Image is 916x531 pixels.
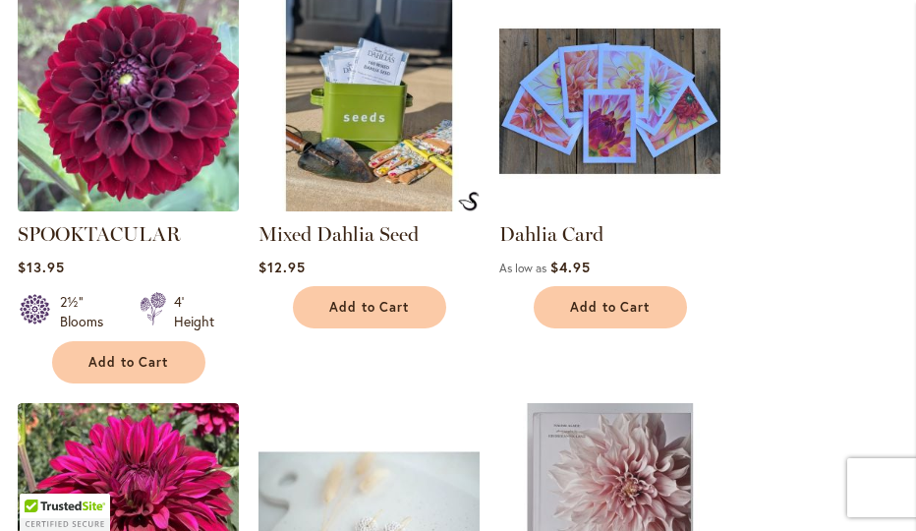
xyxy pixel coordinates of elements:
div: 2½" Blooms [60,292,116,331]
span: $12.95 [258,258,306,276]
button: Add to Cart [534,286,687,328]
a: Mixed Dahlia Seed Mixed Dahlia Seed [258,197,480,215]
span: $13.95 [18,258,65,276]
span: Add to Cart [88,354,169,371]
button: Add to Cart [293,286,446,328]
img: Mixed Dahlia Seed [458,192,481,211]
span: Add to Cart [329,299,410,316]
span: Add to Cart [570,299,651,316]
iframe: Launch Accessibility Center [15,461,70,516]
button: Add to Cart [52,341,205,383]
div: 4' Height [174,292,214,331]
a: Spooktacular [18,197,239,215]
a: Dahlia Card [499,222,603,246]
a: SPOOKTACULAR [18,222,181,246]
span: As low as [499,261,546,275]
a: Mixed Dahlia Seed [258,222,419,246]
a: Group shot of Dahlia Cards [499,197,720,215]
span: $4.95 [550,258,591,276]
